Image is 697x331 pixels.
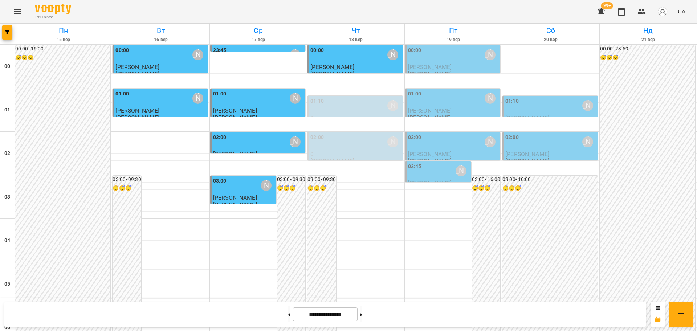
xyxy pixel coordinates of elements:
[9,3,26,20] button: Menu
[408,134,421,142] label: 02:00
[213,114,257,120] p: [PERSON_NAME]
[310,71,354,77] p: [PERSON_NAME]
[310,46,324,54] label: 00:00
[408,46,421,54] label: 00:00
[505,158,549,164] p: [PERSON_NAME]
[213,90,227,98] label: 01:00
[115,71,159,77] p: [PERSON_NAME]
[485,49,496,60] div: Вовк Галина
[213,151,257,158] span: [PERSON_NAME]
[290,49,301,60] div: Вовк Галина
[472,184,500,192] h6: 😴😴😴
[408,151,452,158] span: [PERSON_NAME]
[310,64,354,70] span: [PERSON_NAME]
[192,93,203,104] div: Вовк Галина
[408,158,452,164] p: [PERSON_NAME]
[4,62,10,70] h6: 00
[213,134,227,142] label: 02:00
[308,36,403,43] h6: 18 вер
[601,36,696,43] h6: 21 вер
[657,7,668,17] img: avatar_s.png
[502,184,598,192] h6: 😴😴😴
[115,114,159,120] p: [PERSON_NAME]
[310,97,324,105] label: 01:10
[4,237,10,245] h6: 04
[213,177,227,185] label: 03:00
[601,25,696,36] h6: Нд
[387,100,398,111] div: Вовк Галина
[408,90,421,98] label: 01:00
[307,184,336,192] h6: 😴😴😴
[601,2,613,9] span: 99+
[113,184,141,192] h6: 😴😴😴
[213,46,227,54] label: 23:45
[505,97,519,105] label: 01:10
[485,136,496,147] div: Вовк Галина
[408,64,452,70] span: [PERSON_NAME]
[502,176,598,184] h6: 03:00 - 10:00
[261,180,272,191] div: Вовк Галина
[505,151,549,158] span: [PERSON_NAME]
[310,134,324,142] label: 02:00
[308,25,403,36] h6: Чт
[408,163,421,171] label: 02:45
[678,8,685,15] span: UA
[113,176,141,184] h6: 03:00 - 09:30
[582,136,593,147] div: Вовк Галина
[35,4,71,14] img: Voopty Logo
[113,36,208,43] h6: 16 вер
[408,180,452,187] span: [PERSON_NAME]
[115,64,159,70] span: [PERSON_NAME]
[406,36,501,43] h6: 19 вер
[600,45,695,53] h6: 00:00 - 23:59
[456,165,466,176] div: Вовк Галина
[503,36,598,43] h6: 20 вер
[35,15,71,20] span: For Business
[115,107,159,114] span: [PERSON_NAME]
[582,100,593,111] div: Вовк Галина
[290,93,301,104] div: Вовк Галина
[408,114,452,120] p: [PERSON_NAME]
[16,36,111,43] h6: 15 вер
[387,136,398,147] div: Вовк Галина
[15,45,110,53] h6: 00:00 - 16:00
[211,25,306,36] h6: Ср
[600,54,695,62] h6: 😴😴😴
[4,106,10,114] h6: 01
[16,25,111,36] h6: Пн
[213,194,257,201] span: [PERSON_NAME]
[277,184,305,192] h6: 😴😴😴
[211,36,306,43] h6: 17 вер
[213,201,257,208] p: [PERSON_NAME]
[277,176,305,184] h6: 03:00 - 09:30
[4,280,10,288] h6: 05
[192,49,203,60] div: Вовк Галина
[310,158,354,164] p: [PERSON_NAME]
[290,136,301,147] div: Вовк Галина
[115,90,129,98] label: 01:00
[4,193,10,201] h6: 03
[406,25,501,36] h6: Пт
[505,134,519,142] label: 02:00
[387,49,398,60] div: Вовк Галина
[213,107,257,114] span: [PERSON_NAME]
[675,5,688,18] button: UA
[408,71,452,77] p: [PERSON_NAME]
[307,176,336,184] h6: 03:00 - 09:30
[472,176,500,184] h6: 03:00 - 16:00
[115,46,129,54] label: 00:00
[310,151,401,157] p: 0
[408,107,452,114] span: [PERSON_NAME]
[503,25,598,36] h6: Сб
[4,150,10,158] h6: 02
[113,25,208,36] h6: Вт
[505,114,549,121] span: [PERSON_NAME]
[485,93,496,104] div: Вовк Галина
[310,115,401,121] p: 0
[15,54,110,62] h6: 😴😴😴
